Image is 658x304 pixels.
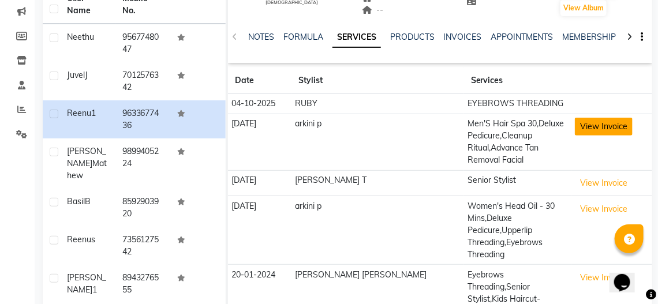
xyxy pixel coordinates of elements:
[228,67,291,94] th: Date
[610,258,646,292] iframe: chat widget
[115,138,171,189] td: 9899405224
[115,62,171,100] td: 7012576342
[444,32,482,42] a: INVOICES
[464,67,571,94] th: Services
[575,174,633,192] button: View Invoice
[390,32,435,42] a: PRODUCTS
[115,100,171,138] td: 9633677436
[464,114,571,170] td: Men'S Hair Spa 30,Deluxe Pedicure,Cleanup Ritual,Advance Tan Removal Facial
[291,196,464,265] td: arkini p
[228,170,291,196] td: [DATE]
[67,108,91,118] span: Reenu
[464,170,571,196] td: Senior Stylist
[67,70,85,80] span: Juvel
[228,196,291,265] td: [DATE]
[464,196,571,265] td: Women's Head Oil - 30 Mins,Deluxe Pedicure,Upperlip Threading,Eyebrows Threading
[283,32,323,42] a: FORMULA
[248,32,274,42] a: NOTES
[575,269,633,287] button: View Invoice
[362,5,384,15] span: --
[67,32,94,42] span: Neethu
[91,108,96,118] span: 1
[92,284,97,295] span: 1
[575,200,633,218] button: View Invoice
[67,196,85,207] span: Basil
[291,170,464,196] td: [PERSON_NAME] T
[91,234,95,245] span: s
[115,189,171,227] td: 8592903920
[291,114,464,170] td: arkini p
[67,146,106,168] span: [PERSON_NAME]
[332,27,381,48] a: SERVICES
[464,94,571,114] td: EYEBROWS THREADING
[575,118,633,136] button: View Invoice
[563,32,616,42] a: MEMBERSHIP
[115,24,171,62] td: 9567748047
[491,32,554,42] a: APPOINTMENTS
[115,227,171,265] td: 7356127542
[67,234,91,245] span: Reenu
[85,196,91,207] span: B
[228,114,291,170] td: [DATE]
[67,272,106,295] span: [PERSON_NAME]
[115,265,171,303] td: 8943276555
[291,94,464,114] td: RUBY
[85,70,88,80] span: J
[291,67,464,94] th: Stylist
[228,94,291,114] td: 04-10-2025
